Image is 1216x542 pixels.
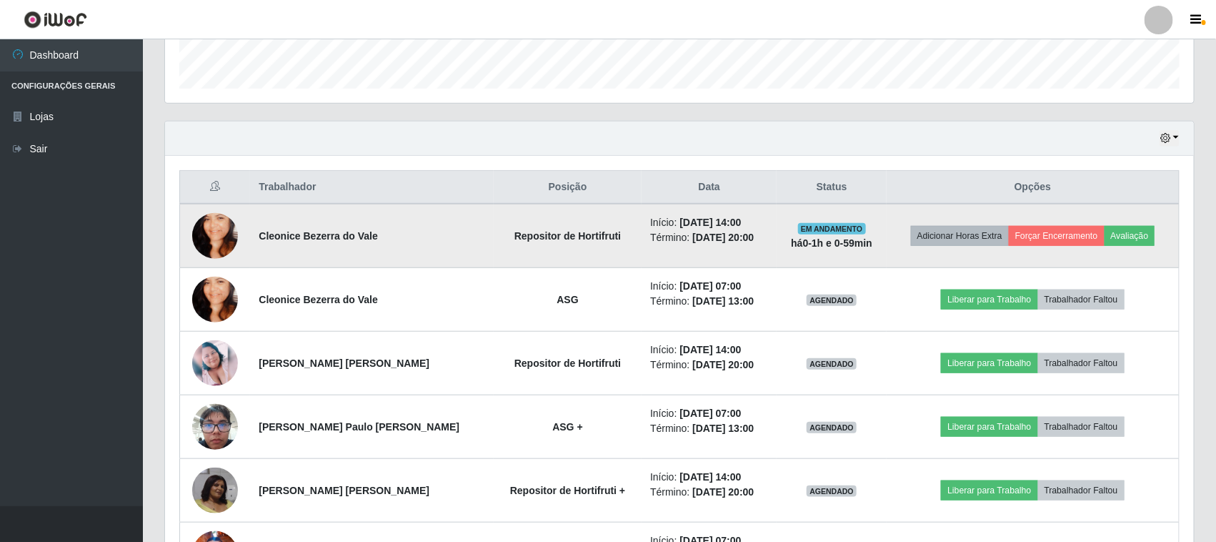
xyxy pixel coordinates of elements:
[192,340,238,386] img: 1693706792822.jpeg
[1105,226,1155,246] button: Avaliação
[1038,481,1125,501] button: Trabalhador Faltou
[692,359,754,370] time: [DATE] 20:00
[494,171,642,205] th: Posição
[941,481,1037,501] button: Liberar para Trabalho
[911,226,1009,246] button: Adicionar Horas Extra
[650,294,768,309] li: Término:
[557,294,578,305] strong: ASG
[650,230,768,245] li: Término:
[777,171,887,205] th: Status
[650,215,768,230] li: Início:
[259,485,429,496] strong: [PERSON_NAME] [PERSON_NAME]
[192,195,238,277] img: 1620185251285.jpeg
[1038,417,1125,437] button: Trabalhador Faltou
[514,358,621,369] strong: Repositor de Hortifruti
[514,230,621,242] strong: Repositor de Hortifruti
[692,486,754,498] time: [DATE] 20:00
[798,223,866,235] span: EM ANDAMENTO
[692,232,754,243] time: [DATE] 20:00
[807,422,857,433] span: AGENDADO
[791,237,872,249] strong: há 0-1 h e 0-59 min
[192,396,238,457] img: 1757507384798.jpeg
[650,279,768,294] li: Início:
[650,406,768,421] li: Início:
[1038,353,1125,373] button: Trabalhador Faltou
[192,468,238,513] img: 1755965630381.jpeg
[807,486,857,497] span: AGENDADO
[650,358,768,373] li: Término:
[552,421,582,433] strong: ASG +
[679,217,741,228] time: [DATE] 14:00
[192,259,238,340] img: 1620185251285.jpeg
[692,423,754,434] time: [DATE] 13:00
[679,471,741,483] time: [DATE] 14:00
[510,485,625,496] strong: Repositor de Hortifruti +
[259,294,378,305] strong: Cleonice Bezerra do Vale
[679,280,741,292] time: [DATE] 07:00
[250,171,494,205] th: Trabalhador
[679,344,741,355] time: [DATE] 14:00
[1038,290,1125,310] button: Trabalhador Faltou
[679,408,741,419] time: [DATE] 07:00
[941,353,1037,373] button: Liberar para Trabalho
[650,470,768,485] li: Início:
[650,421,768,436] li: Término:
[259,358,429,369] strong: [PERSON_NAME] [PERSON_NAME]
[642,171,777,205] th: Data
[650,485,768,500] li: Término:
[807,295,857,306] span: AGENDADO
[650,343,768,358] li: Início:
[807,358,857,370] span: AGENDADO
[259,230,378,242] strong: Cleonice Bezerra do Vale
[259,421,459,433] strong: [PERSON_NAME] Paulo [PERSON_NAME]
[941,290,1037,310] button: Liberar para Trabalho
[887,171,1179,205] th: Opções
[24,11,87,29] img: CoreUI Logo
[692,295,754,307] time: [DATE] 13:00
[941,417,1037,437] button: Liberar para Trabalho
[1009,226,1105,246] button: Forçar Encerramento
